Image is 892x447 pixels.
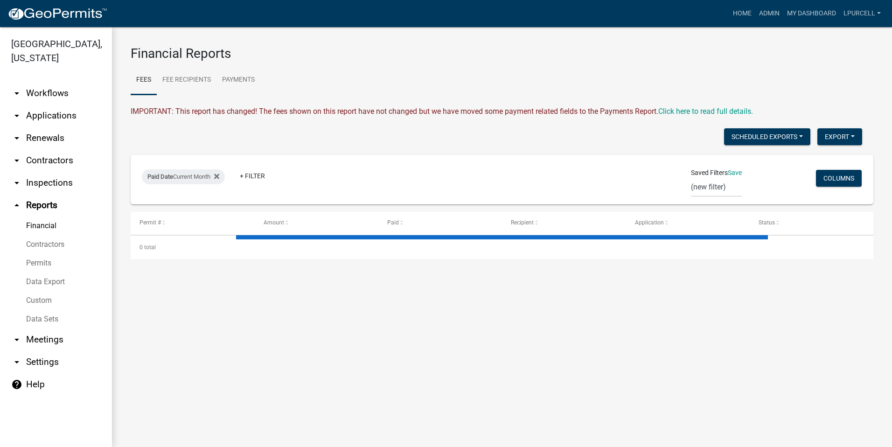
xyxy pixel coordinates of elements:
[131,65,157,95] a: Fees
[11,379,22,390] i: help
[817,128,862,145] button: Export
[131,236,873,259] div: 0 total
[11,177,22,189] i: arrow_drop_down
[724,128,810,145] button: Scheduled Exports
[139,219,161,226] span: Permit #
[142,169,225,184] div: Current Month
[147,173,173,180] span: Paid Date
[11,88,22,99] i: arrow_drop_down
[816,170,862,187] button: Columns
[11,334,22,345] i: arrow_drop_down
[264,219,284,226] span: Amount
[728,169,742,176] a: Save
[131,106,873,117] div: IMPORTANT: This report has changed! The fees shown on this report have not changed but we have mo...
[387,219,399,226] span: Paid
[750,212,873,234] datatable-header-cell: Status
[11,356,22,368] i: arrow_drop_down
[783,5,840,22] a: My Dashboard
[511,219,534,226] span: Recipient
[755,5,783,22] a: Admin
[691,168,728,178] span: Saved Filters
[11,133,22,144] i: arrow_drop_down
[502,212,626,234] datatable-header-cell: Recipient
[378,212,502,234] datatable-header-cell: Paid
[840,5,885,22] a: lpurcell
[131,212,254,234] datatable-header-cell: Permit #
[759,219,775,226] span: Status
[254,212,378,234] datatable-header-cell: Amount
[11,155,22,166] i: arrow_drop_down
[11,110,22,121] i: arrow_drop_down
[635,219,664,226] span: Application
[626,212,749,234] datatable-header-cell: Application
[216,65,260,95] a: Payments
[157,65,216,95] a: Fee Recipients
[131,46,873,62] h3: Financial Reports
[658,107,753,116] wm-modal-confirm: Upcoming Changes to Daily Fees Report
[658,107,753,116] a: Click here to read full details.
[11,200,22,211] i: arrow_drop_up
[729,5,755,22] a: Home
[232,168,272,184] a: + Filter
